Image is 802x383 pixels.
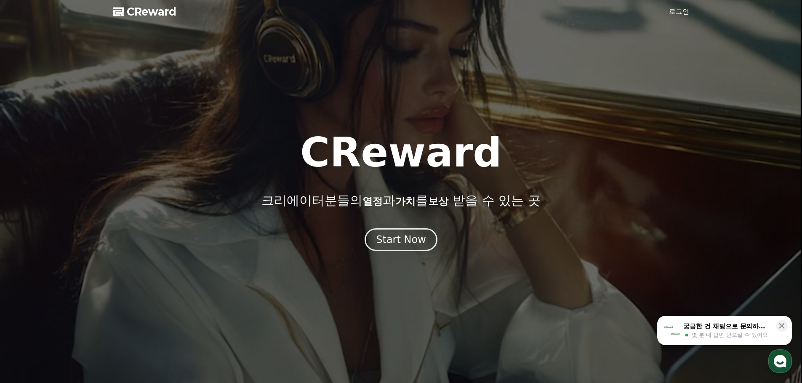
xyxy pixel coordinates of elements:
[428,195,448,207] span: 보상
[113,5,176,18] a: CReward
[362,195,383,207] span: 열정
[376,233,426,246] div: Start Now
[395,195,416,207] span: 가치
[300,132,502,173] h1: CReward
[365,237,437,245] a: Start Now
[127,5,176,18] span: CReward
[365,228,437,251] button: Start Now
[261,193,540,208] p: 크리에이터분들의 과 를 받을 수 있는 곳
[669,7,689,17] a: 로그인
